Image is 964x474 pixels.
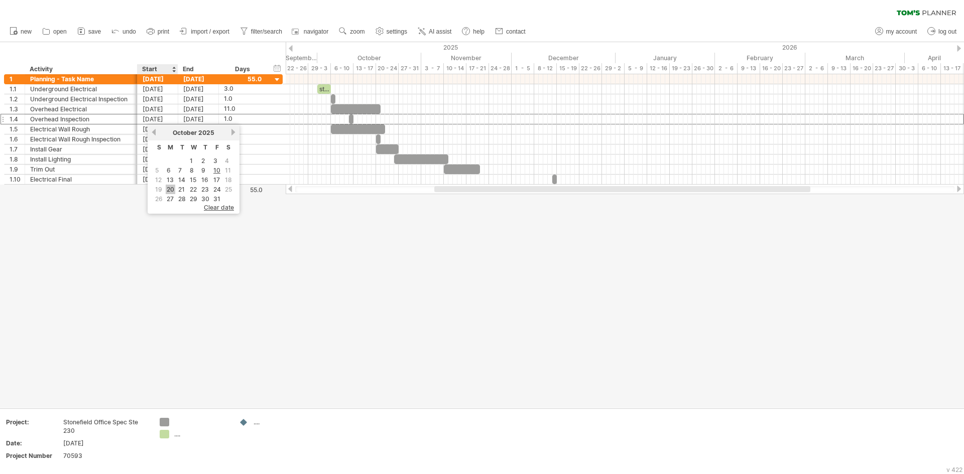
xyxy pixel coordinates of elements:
[177,175,186,185] a: 14
[647,63,670,74] div: 12 - 16
[174,430,229,438] div: ....
[138,74,178,84] div: [DATE]
[224,114,262,124] div: 1.0
[212,185,222,194] a: 24
[168,143,173,151] span: Monday
[154,185,163,194] span: 19
[625,63,647,74] div: 5 - 9
[512,53,616,63] div: December 2025
[229,128,237,136] a: next
[254,418,308,426] div: ....
[212,166,221,175] a: 10
[30,175,132,184] div: Electrical Final
[154,185,164,194] td: this is a weekend day
[692,63,715,74] div: 26 - 30
[429,28,451,35] span: AI assist
[88,28,101,35] span: save
[178,104,219,114] div: [DATE]
[224,104,262,114] div: 11.0
[10,165,25,174] div: 1.9
[489,63,512,74] div: 24 - 28
[308,63,331,74] div: 29 - 3
[138,94,178,104] div: [DATE]
[177,185,186,194] a: 21
[373,25,410,38] a: settings
[138,84,178,94] div: [DATE]
[138,165,178,174] div: [DATE]
[715,63,738,74] div: 2 - 6
[138,104,178,114] div: [DATE]
[421,63,444,74] div: 3 - 7
[178,84,219,94] div: [DATE]
[212,194,221,204] a: 31
[7,25,35,38] a: new
[218,64,266,74] div: Days
[317,53,421,63] div: October 2025
[10,84,25,94] div: 1.1
[138,154,178,164] div: [DATE]
[10,144,25,154] div: 1.7
[189,156,194,166] a: 1
[212,156,218,166] a: 3
[30,165,132,174] div: Trim Out
[215,143,219,151] span: Friday
[138,144,178,154] div: [DATE]
[670,63,692,74] div: 19 - 23
[286,63,308,74] div: 22 - 26
[63,418,148,435] div: Stonefield Office Spec Ste 230
[200,194,210,204] a: 30
[376,63,399,74] div: 20 - 24
[158,28,169,35] span: print
[63,451,148,460] div: 70593
[75,25,104,38] a: save
[200,166,206,175] a: 9
[166,194,175,204] a: 27
[715,53,805,63] div: February 2026
[317,84,331,94] div: start
[579,63,602,74] div: 22 - 26
[938,28,956,35] span: log out
[828,63,851,74] div: 9 - 13
[200,185,210,194] a: 23
[30,114,132,124] div: Overhead Inspection
[191,28,229,35] span: import / export
[6,451,61,460] div: Project Number
[224,154,262,164] div: 12.0
[506,28,526,35] span: contact
[150,128,158,136] a: previous
[223,156,233,165] td: this is a weekend day
[142,64,172,74] div: Start
[138,134,178,144] div: [DATE]
[30,154,132,164] div: Install Lighting
[177,166,183,175] a: 7
[415,25,454,38] a: AI assist
[154,194,164,204] span: 26
[30,84,132,94] div: Underground Electrical
[223,166,233,175] td: this is a weekend day
[290,25,331,38] a: navigator
[760,63,783,74] div: 16 - 20
[350,28,365,35] span: zoom
[10,74,25,84] div: 1
[10,104,25,114] div: 1.3
[224,175,233,185] span: 18
[180,143,184,151] span: Tuesday
[616,53,715,63] div: January 2026
[886,28,917,35] span: my account
[154,176,164,184] td: this is a weekend day
[851,63,873,74] div: 16 - 20
[10,154,25,164] div: 1.8
[918,63,941,74] div: 6 - 10
[224,166,232,175] span: 11
[109,25,139,38] a: undo
[6,439,61,447] div: Date:
[189,185,198,194] a: 22
[10,114,25,124] div: 1.4
[237,25,285,38] a: filter/search
[873,25,920,38] a: my account
[10,134,25,144] div: 1.6
[873,63,896,74] div: 23 - 27
[493,25,529,38] a: contact
[331,63,353,74] div: 6 - 10
[178,94,219,104] div: [DATE]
